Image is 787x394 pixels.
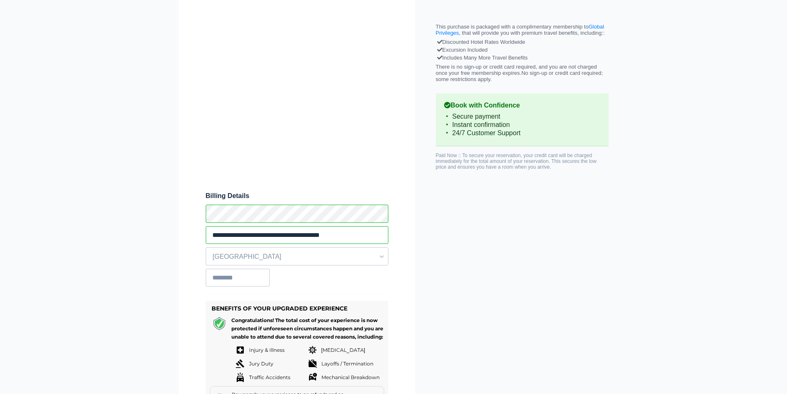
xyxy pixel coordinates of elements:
div: Includes Many More Travel Benefits [438,54,606,62]
span: Billing Details [206,192,388,200]
div: Discounted Hotel Rates Worldwide [438,38,606,46]
div: Excursion Included [438,46,606,54]
p: This purchase is packaged with a complimentary membership to , that will provide you with premium... [436,24,609,36]
li: Instant confirmation [444,121,600,129]
p: There is no sign-up or credit card required, and you are not charged once your free membership ex... [436,64,609,82]
a: Global Privileges [436,24,604,36]
span: Paid Now :: To secure your reservation, your credit card will be charged immediately for the tota... [436,153,597,170]
li: 24/7 Customer Support [444,129,600,137]
b: Book with Confidence [444,102,600,109]
li: Secure payment [444,112,600,121]
span: No sign-up or credit card required; some restrictions apply. [436,70,603,82]
span: [GEOGRAPHIC_DATA] [206,250,388,264]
